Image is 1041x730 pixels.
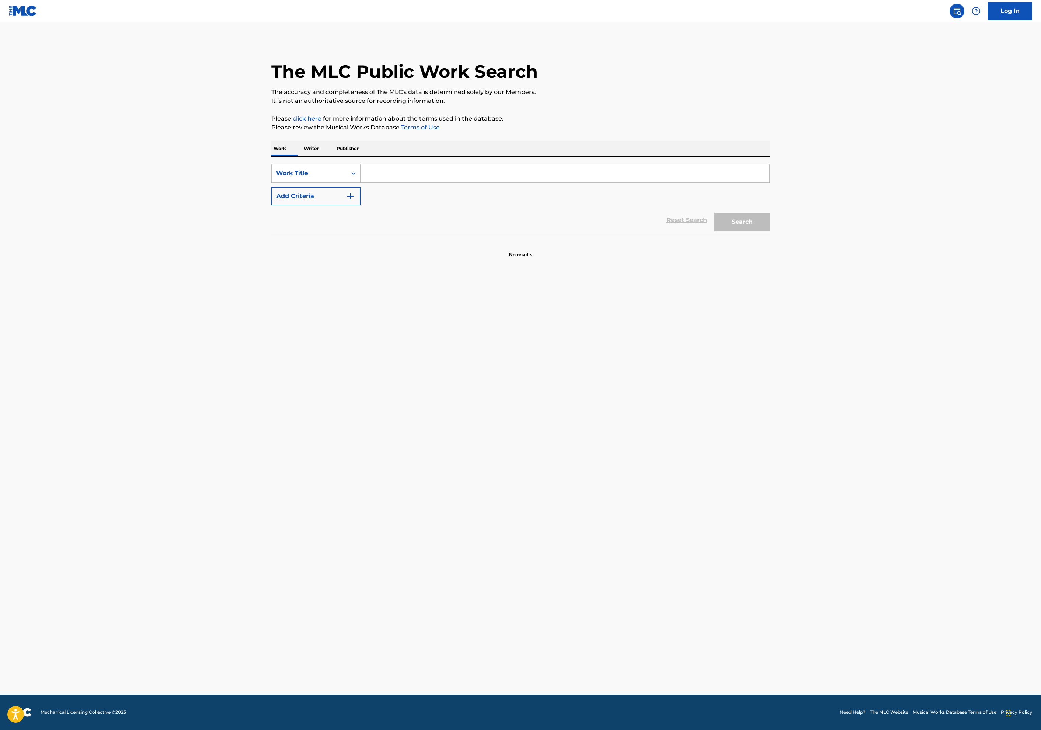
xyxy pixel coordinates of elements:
button: Add Criteria [271,187,361,205]
div: Drag [1006,702,1011,724]
img: help [972,7,981,15]
a: click here [293,115,321,122]
a: Public Search [950,4,964,18]
div: Work Title [276,169,342,178]
a: Terms of Use [400,124,440,131]
p: Please review the Musical Works Database [271,123,770,132]
img: 9d2ae6d4665cec9f34b9.svg [346,192,355,201]
iframe: Chat Widget [1004,695,1041,730]
a: Musical Works Database Terms of Use [913,709,996,716]
span: Mechanical Licensing Collective © 2025 [41,709,126,716]
h1: The MLC Public Work Search [271,60,538,83]
a: Need Help? [840,709,866,716]
a: The MLC Website [870,709,908,716]
p: Work [271,141,288,156]
img: logo [9,708,32,717]
p: No results [509,243,532,258]
form: Search Form [271,164,770,235]
div: Help [969,4,983,18]
a: Privacy Policy [1001,709,1032,716]
img: search [953,7,961,15]
a: Log In [988,2,1032,20]
p: Please for more information about the terms used in the database. [271,114,770,123]
p: Writer [302,141,321,156]
p: Publisher [334,141,361,156]
p: It is not an authoritative source for recording information. [271,97,770,105]
p: The accuracy and completeness of The MLC's data is determined solely by our Members. [271,88,770,97]
img: MLC Logo [9,6,37,16]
